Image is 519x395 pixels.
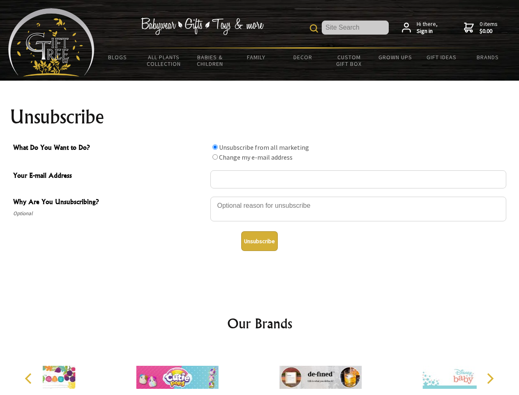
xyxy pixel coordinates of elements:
[310,24,318,33] img: product search
[13,170,206,182] span: Your E-mail Address
[418,49,465,66] a: Gift Ideas
[8,8,95,77] img: Babyware - Gifts - Toys and more...
[481,369,499,388] button: Next
[233,49,280,66] a: Family
[21,369,39,388] button: Previous
[95,49,141,66] a: BLOGS
[480,28,498,35] strong: $0.00
[464,21,498,35] a: 0 items$0.00
[402,21,438,35] a: Hi there,Sign in
[465,49,511,66] a: Brands
[417,21,438,35] span: Hi there,
[10,107,510,127] h1: Unsubscribe
[279,49,326,66] a: Decor
[13,209,206,218] span: Optional
[210,197,506,221] textarea: Why Are You Unsubscribing?
[16,314,503,333] h2: Our Brands
[219,143,309,151] label: Unsubscribe from all marketing
[322,21,389,35] input: Site Search
[141,49,187,72] a: All Plants Collection
[480,20,498,35] span: 0 items
[141,18,264,35] img: Babywear - Gifts - Toys & more
[417,28,438,35] strong: Sign in
[13,142,206,154] span: What Do You Want to Do?
[241,231,278,251] button: Unsubscribe
[13,197,206,209] span: Why Are You Unsubscribing?
[219,153,293,161] label: Change my e-mail address
[187,49,233,72] a: Babies & Children
[212,154,218,160] input: What Do You Want to Do?
[326,49,372,72] a: Custom Gift Box
[372,49,418,66] a: Grown Ups
[212,144,218,150] input: What Do You Want to Do?
[210,170,506,188] input: Your E-mail Address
